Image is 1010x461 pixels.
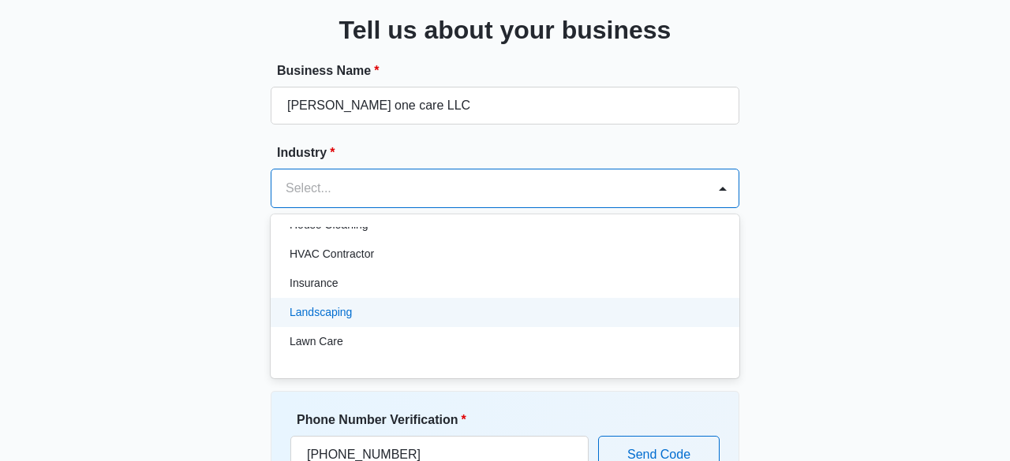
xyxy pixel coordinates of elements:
[277,61,746,80] label: Business Name
[290,333,343,350] p: Lawn Care
[277,143,746,162] label: Industry
[297,411,595,429] label: Phone Number Verification
[290,362,377,379] p: Marketing Agency
[271,87,739,125] input: e.g. Jane's Plumbing
[290,246,374,262] p: HVAC Contractor
[290,304,352,321] p: Landscaping
[290,275,338,292] p: Insurance
[339,11,671,49] h3: Tell us about your business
